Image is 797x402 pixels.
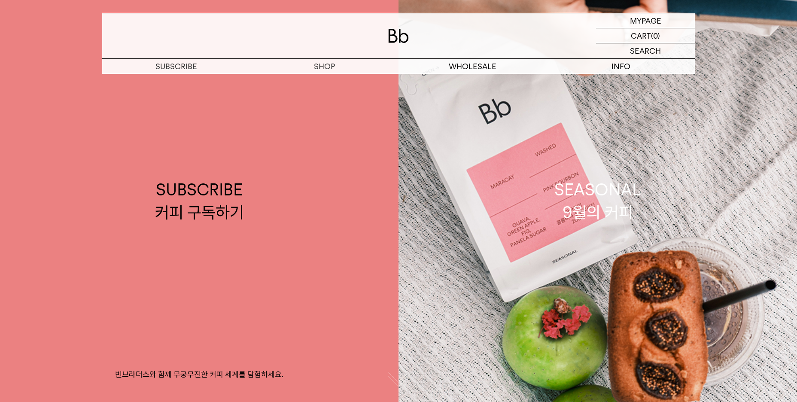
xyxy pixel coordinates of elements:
[155,178,244,224] div: SUBSCRIBE 커피 구독하기
[250,59,398,74] a: SHOP
[630,13,661,28] p: MYPAGE
[630,43,661,58] p: SEARCH
[651,28,660,43] p: (0)
[398,59,547,74] p: WHOLESALE
[554,178,641,224] div: SEASONAL 9월의 커피
[388,29,409,43] img: 로고
[631,28,651,43] p: CART
[102,59,250,74] a: SUBSCRIBE
[547,59,695,74] p: INFO
[596,13,695,28] a: MYPAGE
[596,28,695,43] a: CART (0)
